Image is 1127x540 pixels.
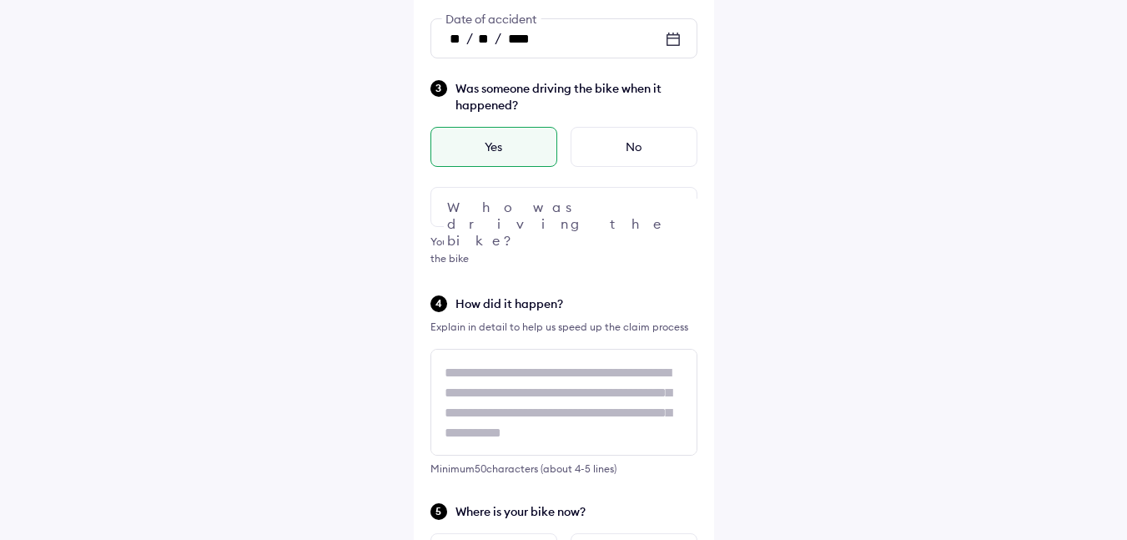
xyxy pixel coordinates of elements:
[430,462,697,475] div: Minimum 50 characters (about 4-5 lines)
[466,29,473,46] span: /
[571,127,697,167] div: No
[455,295,697,312] span: How did it happen?
[495,29,501,46] span: /
[455,80,697,114] span: Was someone driving the bike when it happened?
[430,127,557,167] div: Yes
[455,503,697,520] span: Where is your bike now?
[430,319,697,336] div: Explain in detail to help us speed up the claim process
[441,12,541,27] span: Date of accident
[430,234,697,267] div: You can file a claim even if someone else was driving the bike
